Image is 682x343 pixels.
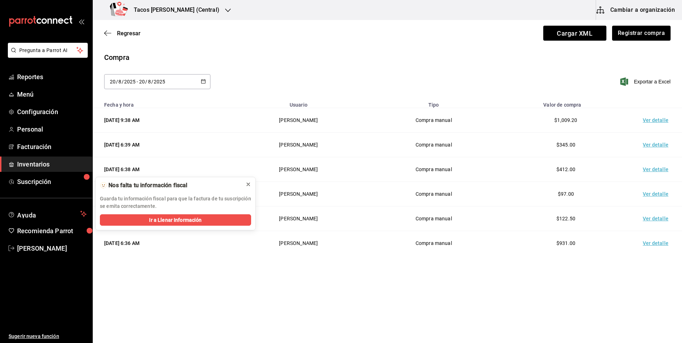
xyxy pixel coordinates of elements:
span: Regresar [117,30,141,37]
button: Exportar a Excel [622,77,671,86]
span: Configuración [17,107,87,117]
span: Suscripción [17,177,87,186]
span: Personal [17,124,87,134]
span: / [122,79,124,85]
span: Pregunta a Parrot AI [19,47,77,54]
div: Compra [104,52,129,63]
div: [DATE] 6:39 AM [104,141,221,148]
th: Tipo [368,98,500,108]
h3: Tacos [PERSON_NAME] (Central) [128,6,219,14]
td: Ver detalle [632,157,682,182]
span: $412.00 [556,167,575,172]
div: [DATE] 6:36 AM [104,240,221,247]
th: Usuario [229,98,368,108]
input: Month [148,79,151,85]
td: [PERSON_NAME] [229,133,368,157]
span: / [116,79,118,85]
input: Day [139,79,145,85]
span: Facturación [17,142,87,152]
span: Cargar XML [543,26,606,41]
button: Ir a Llenar Información [100,214,251,226]
td: Compra manual [368,206,500,231]
span: - [137,79,138,85]
td: Compra manual [368,133,500,157]
td: Compra manual [368,231,500,256]
a: Pregunta a Parrot AI [5,52,88,59]
input: Year [153,79,166,85]
td: Compra manual [368,108,500,133]
th: Fecha y hora [93,98,229,108]
td: Ver detalle [632,206,682,231]
td: [PERSON_NAME] [229,231,368,256]
span: Ir a Llenar Información [149,216,202,224]
span: Recomienda Parrot [17,226,87,236]
span: $97.00 [558,191,574,197]
td: Ver detalle [632,231,682,256]
button: Registrar compra [612,26,671,41]
span: $931.00 [556,240,575,246]
td: Compra manual [368,157,500,182]
td: Compra manual [368,182,500,206]
p: Guarda tu información fiscal para que la factura de tu suscripción se emita correctamente. [100,195,251,210]
span: Menú [17,89,87,99]
span: / [145,79,147,85]
div: [DATE] 6:38 AM [104,166,221,173]
span: Inventarios [17,159,87,169]
td: [PERSON_NAME] [229,182,368,206]
span: $345.00 [556,142,575,148]
td: [PERSON_NAME] [229,108,368,133]
span: Reportes [17,72,87,82]
td: Ver detalle [632,133,682,157]
span: [PERSON_NAME] [17,244,87,253]
td: Ver detalle [632,182,682,206]
td: [PERSON_NAME] [229,206,368,231]
button: Regresar [104,30,141,37]
input: Month [118,79,122,85]
div: [DATE] 9:38 AM [104,117,221,124]
span: $1,009.20 [554,117,577,123]
th: Valor de compra [500,98,632,108]
div: 🫥 Nos falta tu información fiscal [100,181,240,189]
span: / [151,79,153,85]
input: Day [110,79,116,85]
button: open_drawer_menu [78,19,84,24]
span: Sugerir nueva función [9,333,87,340]
input: Year [124,79,136,85]
span: Ayuda [17,210,77,218]
td: Ver detalle [632,108,682,133]
span: $122.50 [556,216,575,221]
td: [PERSON_NAME] [229,157,368,182]
button: Pregunta a Parrot AI [8,43,88,58]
